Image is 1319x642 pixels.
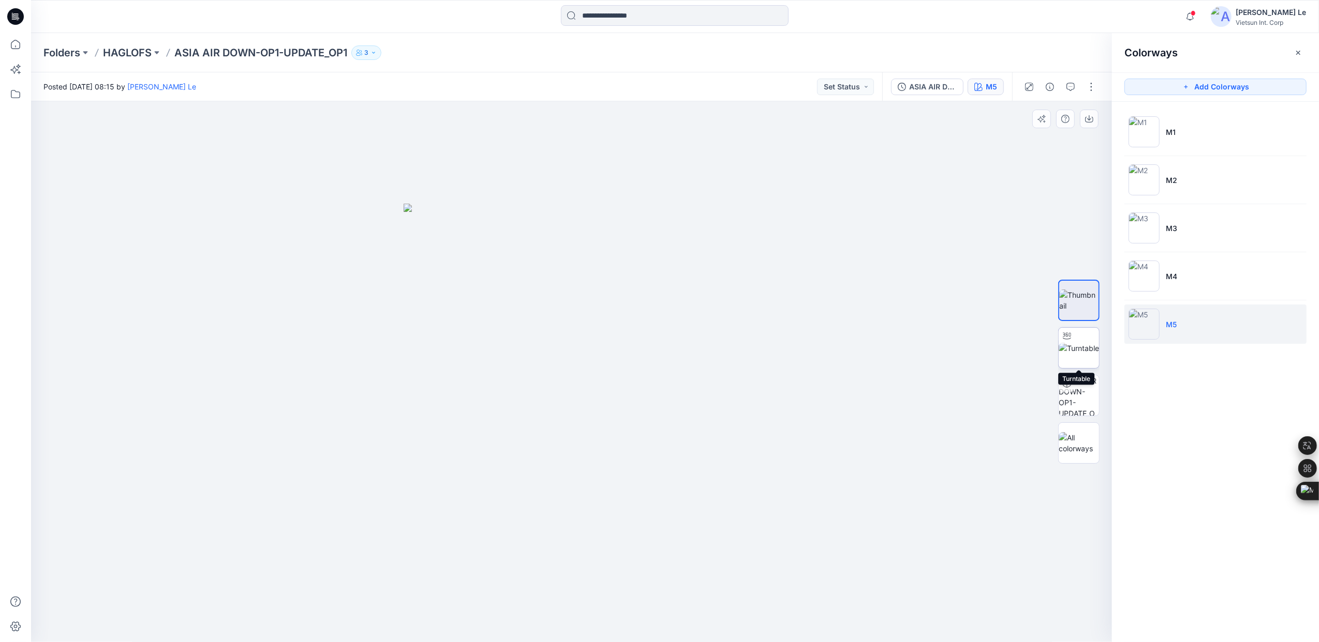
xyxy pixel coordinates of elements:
[1166,223,1177,234] p: M3
[986,81,997,93] div: M5
[1236,6,1306,19] div: [PERSON_NAME] Le
[1166,175,1177,186] p: M2
[103,45,152,60] a: HAGLOFS
[351,45,381,60] button: 3
[1059,343,1099,354] img: Turntable
[1129,212,1160,243] img: M3
[1059,289,1099,311] img: Thumbnail
[1124,47,1178,59] h2: Colorways
[1129,164,1160,195] img: M2
[1166,271,1177,282] p: M4
[1129,309,1160,340] img: M5
[43,81,196,92] span: Posted [DATE] 08:15 by
[1166,127,1176,137] p: M1
[909,81,957,93] div: ASIA AIR DOWN-OP1-UPDATE_OP1
[364,47,368,58] p: 3
[404,204,740,642] img: eyJhbGciOiJIUzI1NiIsImtpZCI6IjAiLCJzbHQiOiJzZXMiLCJ0eXAiOiJKV1QifQ.eyJkYXRhIjp7InR5cGUiOiJzdG9yYW...
[1236,19,1306,26] div: Vietsun Int. Corp
[1129,261,1160,292] img: M4
[1129,116,1160,147] img: M1
[174,45,347,60] p: ASIA AIR DOWN-OP1-UPDATE_OP1
[1059,375,1099,416] img: ASIA AIR DOWN-OP1-UPDATE_OP1 M5
[1124,79,1307,95] button: Add Colorways
[1211,6,1232,27] img: avatar
[43,45,80,60] a: Folders
[891,79,964,95] button: ASIA AIR DOWN-OP1-UPDATE_OP1
[968,79,1004,95] button: M5
[1166,319,1177,330] p: M5
[1042,79,1058,95] button: Details
[127,82,196,91] a: [PERSON_NAME] Le
[1059,432,1099,454] img: All colorways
